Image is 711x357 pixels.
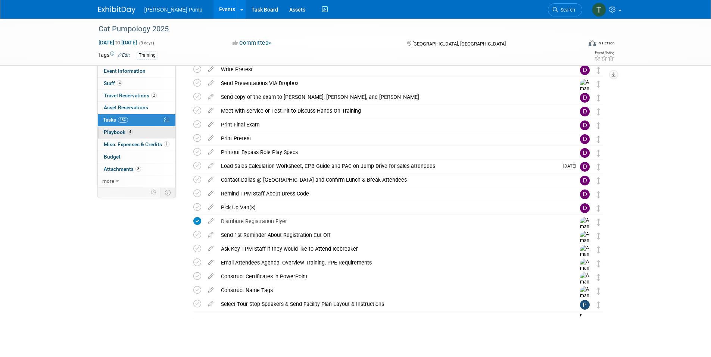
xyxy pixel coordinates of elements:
[597,274,601,281] i: Move task
[217,77,565,90] div: Send Presentations VIA Dropbox
[580,259,591,291] img: Amanda Smith
[104,166,141,172] span: Attachments
[117,80,122,86] span: 4
[204,204,217,211] a: edit
[127,129,133,135] span: 4
[580,300,590,310] img: Patrick Champagne
[412,41,506,47] span: [GEOGRAPHIC_DATA], [GEOGRAPHIC_DATA]
[597,219,601,226] i: Move task
[98,102,175,114] a: Asset Reservations
[104,80,122,86] span: Staff
[580,120,590,130] img: Del Ritz
[580,217,591,250] img: Amanda Smith
[580,231,591,264] img: Amanda Smith
[204,176,217,183] a: edit
[597,301,601,309] i: Move task
[580,272,591,305] img: Amanda Smith
[597,191,601,198] i: Move task
[98,65,175,77] a: Event Information
[204,107,217,114] a: edit
[597,177,601,184] i: Move task
[204,245,217,252] a: edit
[580,203,590,213] img: Del Ritz
[548,3,582,16] a: Search
[204,80,217,87] a: edit
[580,134,590,144] img: Del Ritz
[204,135,217,142] a: edit
[144,7,203,13] span: [PERSON_NAME] Pump
[96,22,571,36] div: Cat Pumpology 2025
[217,146,565,159] div: Printout Bypass Role Play Specs
[104,154,121,160] span: Budget
[217,256,565,269] div: Email Attendees Agenda, Overview Training, PPE Requirements
[217,173,565,186] div: Contact Dallas @ [GEOGRAPHIC_DATA] and Confirm Lunch & Break Attendees
[563,163,580,169] span: [DATE]
[204,218,217,225] a: edit
[98,139,175,151] a: Misc. Expenses & Credits1
[98,151,175,163] a: Budget
[98,51,130,60] td: Tags
[580,286,591,319] img: Amanda Smith
[580,162,590,172] img: Del Ritz
[597,232,601,239] i: Move task
[217,215,565,228] div: Distribute Registration Flyer
[104,104,148,110] span: Asset Reservations
[151,93,157,98] span: 2
[597,122,601,129] i: Move task
[98,126,175,138] a: Playbook4
[597,163,601,170] i: Move task
[580,107,590,116] img: Del Ritz
[580,176,590,185] img: Del Ritz
[597,288,601,295] i: Move task
[597,150,601,157] i: Move task
[104,141,169,147] span: Misc. Expenses & Credits
[230,39,274,47] button: Committed
[217,132,565,145] div: Print Pretest
[98,39,137,46] span: [DATE] [DATE]
[538,39,615,50] div: Event Format
[558,7,575,13] span: Search
[98,114,175,126] a: Tasks18%
[597,205,601,212] i: Move task
[138,41,154,46] span: (3 days)
[597,136,601,143] i: Move task
[217,201,565,214] div: Pick Up Van(s)
[204,94,217,100] a: edit
[98,90,175,102] a: Travel Reservations2
[104,68,146,74] span: Event Information
[103,117,128,123] span: Tasks
[597,81,601,88] i: Move task
[597,40,615,46] div: In-Person
[204,163,217,169] a: edit
[580,65,590,75] img: Del Ritz
[589,40,596,46] img: Format-Inperson.png
[217,284,565,297] div: Construct Name Tags
[594,51,614,55] div: Event Rating
[135,166,141,172] span: 3
[580,190,590,199] img: Del Ritz
[204,273,217,280] a: edit
[204,66,217,73] a: edit
[98,78,175,90] a: Staff4
[597,94,601,101] i: Move task
[597,67,601,74] i: Move task
[204,190,217,197] a: edit
[597,108,601,115] i: Move task
[104,93,157,98] span: Travel Reservations
[217,63,565,76] div: Write Pretest
[217,229,565,241] div: Send 1st Reminder About Registration Cut Off
[217,160,559,172] div: Load Sales Calculation Worksheet, CPB Guide and PAC on Jump Drive for sales attendees
[98,6,135,14] img: ExhibitDay
[217,242,565,255] div: Ask Key TPM Staff if they would like to Attend Icebreaker
[137,51,158,59] div: Training
[98,175,175,187] a: more
[217,270,565,283] div: Construct Certificates in PowerPoint
[217,187,565,200] div: Remind TPM Staff About Dress Code
[580,148,590,158] img: Del Ritz
[580,79,591,112] img: Amanda Smith
[114,40,121,46] span: to
[217,298,565,310] div: Select Tour Stop Speakers & Send Facility Plan Layout & Instructions
[217,104,565,117] div: Meet with Service or Test Pit to Discuss Hands-On Training
[204,121,217,128] a: edit
[217,91,565,103] div: Send copy of the exam to [PERSON_NAME], [PERSON_NAME], and [PERSON_NAME]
